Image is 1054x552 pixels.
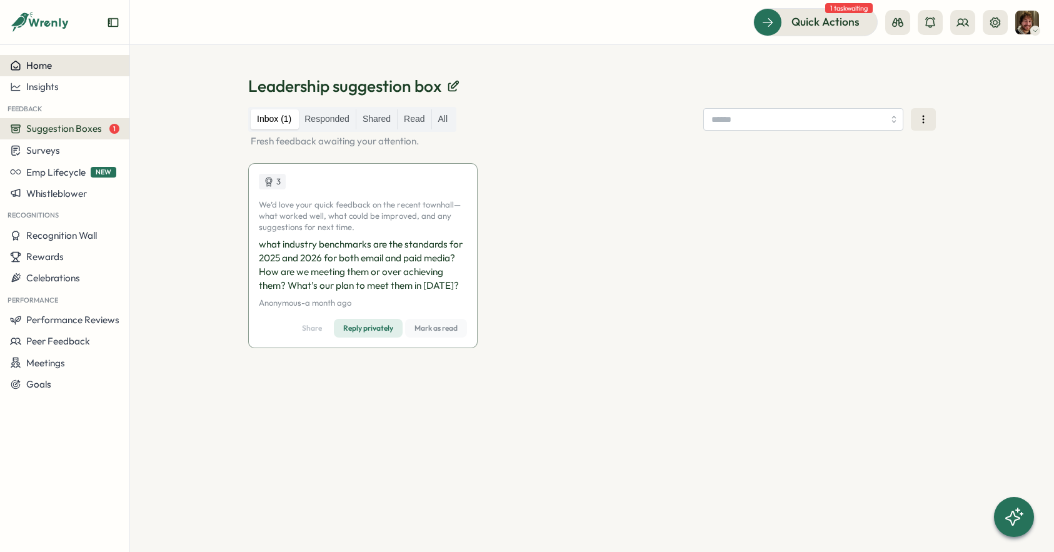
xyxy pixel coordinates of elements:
[356,109,397,129] label: Shared
[259,199,467,233] p: We’d love your quick feedback on the recent townhall—what worked well, what could be improved, an...
[825,3,873,13] span: 1 task waiting
[298,109,356,129] label: Responded
[26,59,52,71] span: Home
[259,238,467,293] p: what industry benchmarks are the standards for 2025 and 2026 for both email and paid media? How a...
[26,335,90,347] span: Peer Feedback
[26,272,80,284] span: Celebrations
[26,123,102,134] span: Suggestion Boxes
[26,378,51,390] span: Goals
[248,75,441,97] p: Leadership suggestion box
[248,134,936,148] p: Fresh feedback awaiting your attention.
[251,109,298,129] label: Inbox (1)
[305,298,351,308] span: a month ago
[405,319,467,338] button: Mark as read
[26,81,59,93] span: Insights
[26,188,87,199] span: Whistleblower
[26,229,97,241] span: Recognition Wall
[432,109,454,129] label: All
[753,8,878,36] button: Quick Actions
[791,14,860,30] span: Quick Actions
[398,109,431,129] label: Read
[26,166,86,178] span: Emp Lifecycle
[1015,11,1039,34] img: Nick Lacasse
[26,144,60,156] span: Surveys
[107,16,119,29] button: Expand sidebar
[259,174,286,190] div: Upvotes
[26,314,119,326] span: Performance Reviews
[293,319,331,338] button: Share
[109,124,119,134] span: 1
[26,357,65,369] span: Meetings
[91,167,116,178] span: NEW
[343,319,393,337] span: Reply privately
[26,251,64,263] span: Rewards
[259,298,305,308] span: Anonymous -
[414,319,458,337] span: Mark as read
[302,319,322,337] span: Share
[334,319,403,338] button: Reply privately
